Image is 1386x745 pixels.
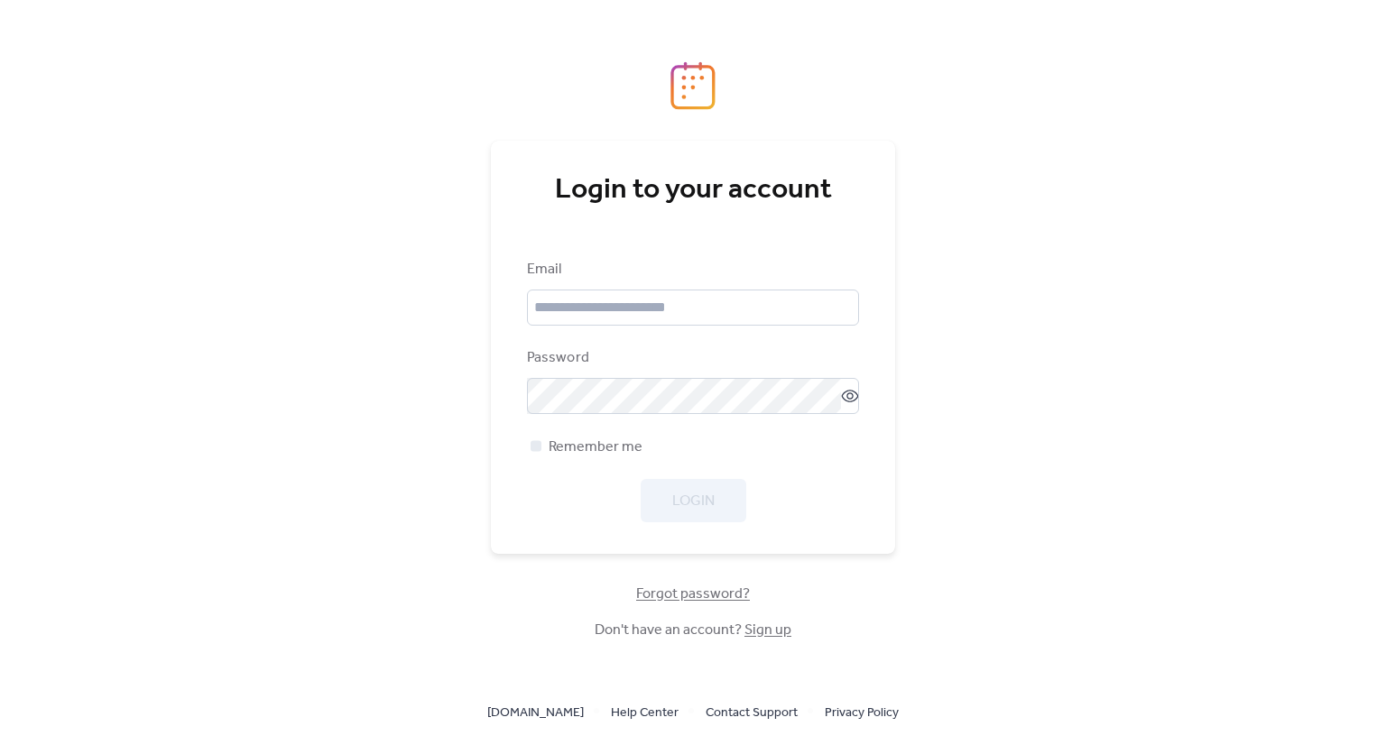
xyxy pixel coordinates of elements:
[636,584,750,605] span: Forgot password?
[636,589,750,599] a: Forgot password?
[527,172,859,208] div: Login to your account
[670,61,716,110] img: logo
[744,616,791,644] a: Sign up
[706,701,798,723] a: Contact Support
[825,703,899,724] span: Privacy Policy
[825,701,899,723] a: Privacy Policy
[527,259,855,281] div: Email
[549,437,642,458] span: Remember me
[527,347,855,369] div: Password
[611,701,679,723] a: Help Center
[706,703,798,724] span: Contact Support
[595,620,791,641] span: Don't have an account?
[487,701,584,723] a: [DOMAIN_NAME]
[487,703,584,724] span: [DOMAIN_NAME]
[611,703,679,724] span: Help Center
